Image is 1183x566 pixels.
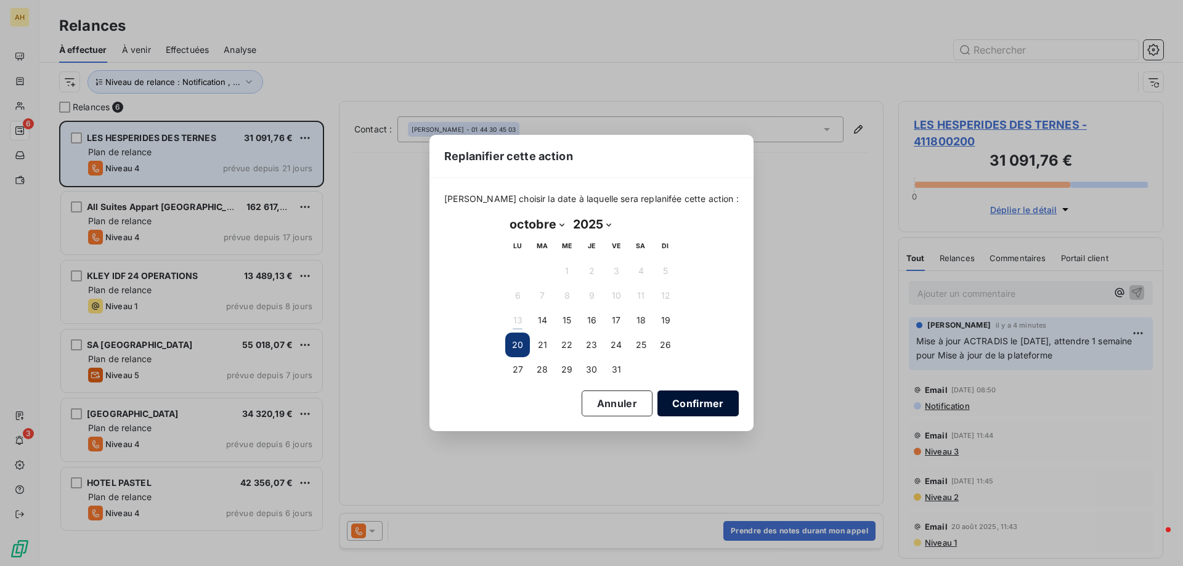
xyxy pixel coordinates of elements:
[579,357,604,382] button: 30
[604,333,628,357] button: 24
[530,234,555,259] th: mardi
[555,259,579,283] button: 1
[653,259,678,283] button: 5
[579,308,604,333] button: 16
[653,308,678,333] button: 19
[653,333,678,357] button: 26
[628,234,653,259] th: samedi
[555,308,579,333] button: 15
[505,234,530,259] th: lundi
[555,357,579,382] button: 29
[657,390,739,416] button: Confirmer
[604,283,628,308] button: 10
[653,283,678,308] button: 12
[604,357,628,382] button: 31
[1141,524,1171,554] iframe: Intercom live chat
[555,283,579,308] button: 8
[579,333,604,357] button: 23
[579,283,604,308] button: 9
[579,259,604,283] button: 2
[579,234,604,259] th: jeudi
[653,234,678,259] th: dimanche
[582,390,652,416] button: Annuler
[530,308,555,333] button: 14
[555,333,579,357] button: 22
[628,283,653,308] button: 11
[628,308,653,333] button: 18
[604,308,628,333] button: 17
[530,357,555,382] button: 28
[628,259,653,283] button: 4
[604,234,628,259] th: vendredi
[604,259,628,283] button: 3
[555,234,579,259] th: mercredi
[505,283,530,308] button: 6
[530,333,555,357] button: 21
[444,148,573,164] span: Replanifier cette action
[628,333,653,357] button: 25
[444,193,739,205] span: [PERSON_NAME] choisir la date à laquelle sera replanifée cette action :
[530,283,555,308] button: 7
[505,357,530,382] button: 27
[505,308,530,333] button: 13
[505,333,530,357] button: 20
